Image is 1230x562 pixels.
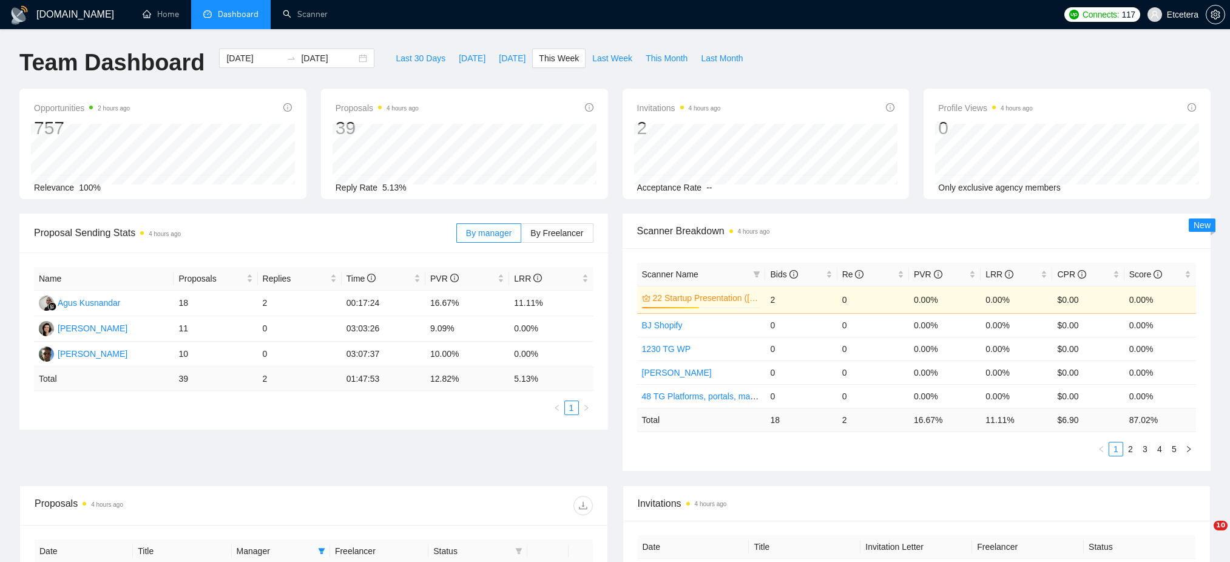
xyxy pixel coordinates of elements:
th: Freelancer [972,535,1084,559]
img: TT [39,321,54,336]
td: $0.00 [1052,384,1124,408]
button: [DATE] [492,49,532,68]
span: Score [1129,269,1162,279]
td: 01:47:53 [342,367,425,391]
td: 0 [837,313,909,337]
span: This Month [646,52,688,65]
li: Next Page [579,401,593,415]
td: 0.00% [1124,384,1196,408]
div: 39 [336,117,419,140]
span: Last 30 Days [396,52,445,65]
div: [PERSON_NAME] [58,322,127,335]
td: $0.00 [1052,337,1124,361]
time: 2 hours ago [98,105,130,112]
td: 00:17:24 [342,291,425,316]
td: 39 [174,367,257,391]
a: AKAgus Kusnandar [39,297,121,307]
div: Proposals [35,496,314,515]
th: Date [638,535,749,559]
a: 4 [1153,442,1166,456]
td: 0.00% [909,384,981,408]
span: Scanner Breakdown [637,223,1197,239]
a: 1 [565,401,578,415]
span: filter [513,542,525,560]
span: info-circle [1078,270,1086,279]
span: Invitations [638,496,1196,511]
a: 5 [1167,442,1181,456]
td: 0.00% [981,313,1052,337]
span: 10 [1214,521,1228,530]
span: Acceptance Rate [637,183,702,192]
span: right [1185,445,1192,453]
div: [PERSON_NAME] [58,347,127,361]
td: 10.00% [425,342,509,367]
time: 4 hours ago [689,105,721,112]
span: Scanner Name [642,269,698,279]
span: to [286,53,296,63]
td: 87.02 % [1124,408,1196,432]
td: 0.00% [1124,313,1196,337]
img: AK [39,296,54,311]
span: swap-right [286,53,296,63]
button: This Week [532,49,586,68]
span: filter [316,542,328,560]
a: AP[PERSON_NAME] [39,348,127,358]
span: Last Week [592,52,632,65]
td: 0.00% [1124,361,1196,384]
span: info-circle [855,270,863,279]
td: Total [637,408,766,432]
button: left [1094,442,1109,456]
li: Next Page [1181,442,1196,456]
button: setting [1206,5,1225,24]
td: $0.00 [1052,286,1124,313]
span: This Week [539,52,579,65]
time: 4 hours ago [695,501,727,507]
span: Time [346,274,376,283]
td: 5.13 % [509,367,593,391]
td: 0 [765,337,837,361]
button: Last Month [694,49,749,68]
span: Connects: [1083,8,1119,21]
td: 10 [174,342,257,367]
button: This Month [639,49,694,68]
span: info-circle [533,274,542,282]
span: info-circle [1005,270,1013,279]
span: info-circle [585,103,593,112]
td: $0.00 [1052,313,1124,337]
a: [PERSON_NAME] [642,368,712,377]
li: 4 [1152,442,1167,456]
a: 1230 TG WP [642,344,691,354]
img: logo [10,5,29,25]
li: Previous Page [550,401,564,415]
td: 0.00% [909,313,981,337]
a: 22 Startup Presentation ([PERSON_NAME]) [653,291,759,305]
span: Relevance [34,183,74,192]
span: filter [515,547,522,555]
li: Previous Page [1094,442,1109,456]
li: 5 [1167,442,1181,456]
a: 1 [1109,442,1123,456]
a: setting [1206,10,1225,19]
th: Name [34,267,174,291]
a: 3 [1138,442,1152,456]
a: searchScanner [283,9,328,19]
td: 0.00% [981,384,1052,408]
span: left [553,404,561,411]
span: filter [318,547,325,555]
span: Only exclusive agency members [938,183,1061,192]
time: 4 hours ago [91,501,123,508]
td: 11.11 % [981,408,1052,432]
td: 18 [765,408,837,432]
time: 4 hours ago [387,105,419,112]
span: user [1151,10,1159,19]
td: 2 [258,291,342,316]
span: LRR [985,269,1013,279]
td: 0 [837,337,909,361]
button: left [550,401,564,415]
div: 2 [637,117,721,140]
a: homeHome [143,9,179,19]
time: 4 hours ago [149,231,181,237]
input: End date [301,52,356,65]
td: 0.00% [981,286,1052,313]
